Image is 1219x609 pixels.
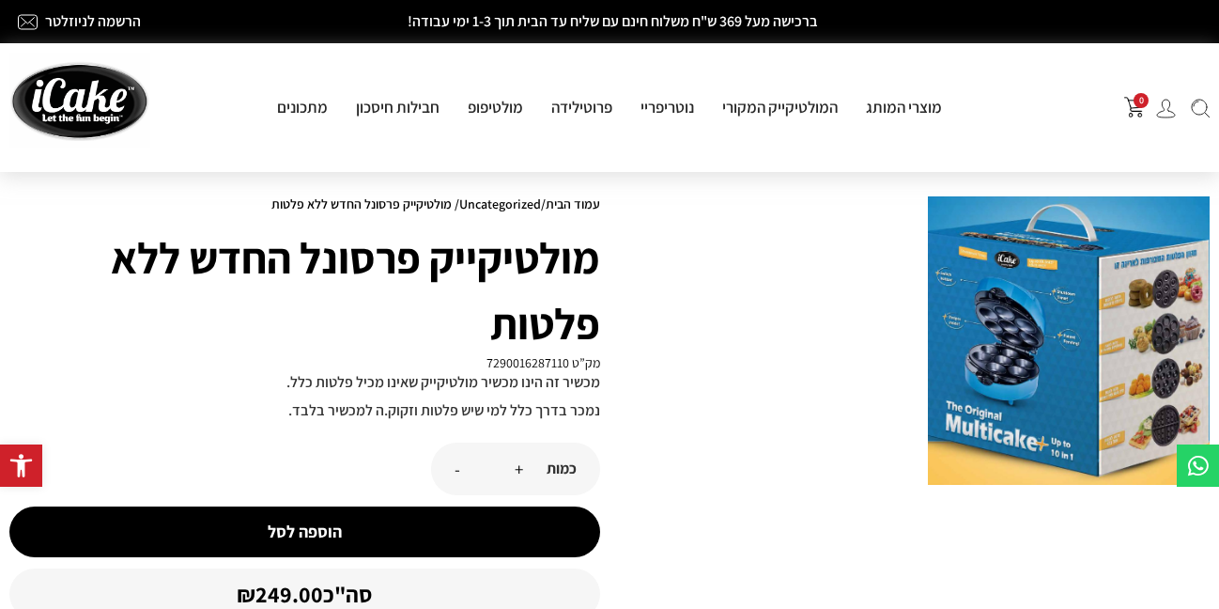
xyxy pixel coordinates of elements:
button: פתח עגלת קניות צדדית [1124,97,1145,117]
a: חבילות חיסכון [342,97,454,117]
img: shopping-cart.png [1124,97,1145,117]
span: 249.00 [237,579,323,609]
h2: ברכישה מעל 369 ש"ח משלוח חינם עם שליח עד הבית תוך 1-3 ימי עבודה! [270,14,957,29]
a: מוצרי המותג [852,97,956,117]
input: כמות המוצר [460,458,515,476]
img: 7290016287110_140920211623371.jpg [928,196,1211,486]
h2: סה"כ [23,583,586,605]
button: + [515,458,523,480]
button: הוספה לסל [9,507,600,557]
a: הרשמה לניוזלטר [45,11,141,31]
span: ₪ [237,579,255,609]
h4: מק”ט 7290016287110 [9,356,600,369]
a: עמוד הבית [546,195,600,212]
a: מולטיפופ [454,97,537,117]
a: פרוטילידה [537,97,626,117]
h1: מולטיקייק פרסונל החדש ללא פלטות [9,225,600,356]
span: 0 [1134,93,1149,108]
button: - [455,458,460,480]
nav: Breadcrumb [9,196,600,211]
a: Uncategorized [459,195,541,212]
a: המולטיקייק המקורי [708,97,852,117]
p: מכשיר זה הינו מכשיר מולטיקייק שאינו מכיל פלטות כלל. [9,375,600,390]
a: נוטריפריי [626,97,708,117]
a: מתכונים [263,97,342,117]
p: נמכר בדרך כלל למי שיש פלטות וזקוק.ה למכשיר בלבד. [9,403,600,418]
